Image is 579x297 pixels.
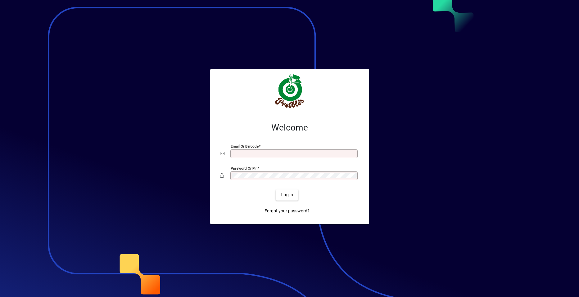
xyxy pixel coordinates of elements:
[276,189,298,201] button: Login
[231,144,259,148] mat-label: Email or Barcode
[231,166,257,170] mat-label: Password or Pin
[265,208,310,214] span: Forgot your password?
[220,122,359,133] h2: Welcome
[281,192,293,198] span: Login
[262,206,312,217] a: Forgot your password?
